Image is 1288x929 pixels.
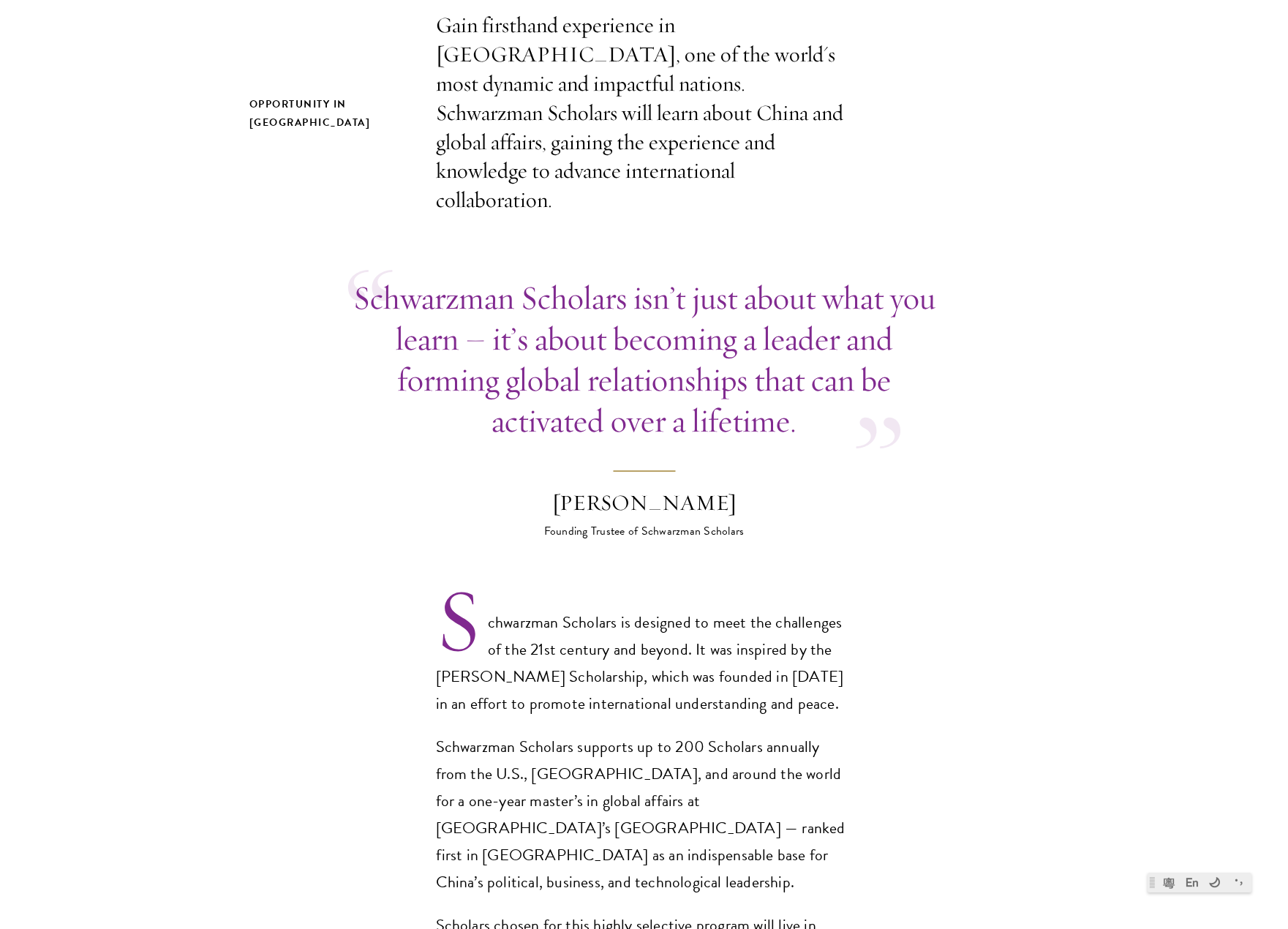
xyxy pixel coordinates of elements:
[348,277,941,441] p: Schwarzman Scholars isn’t just about what you learn – it’s about becoming a leader and forming gl...
[249,95,407,132] h2: Opportunity in [GEOGRAPHIC_DATA]
[436,734,853,896] p: Schwarzman Scholars supports up to 200 Scholars annually from the U.S., [GEOGRAPHIC_DATA], and ar...
[436,609,853,718] p: Schwarzman Scholars is designed to meet the challenges of the 21st century and beyond. It was ins...
[516,522,772,540] div: Founding Trustee of Schwarzman Scholars
[516,489,772,518] div: [PERSON_NAME]
[436,11,853,215] p: Gain firsthand experience in [GEOGRAPHIC_DATA], one of the world's most dynamic and impactful nat...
